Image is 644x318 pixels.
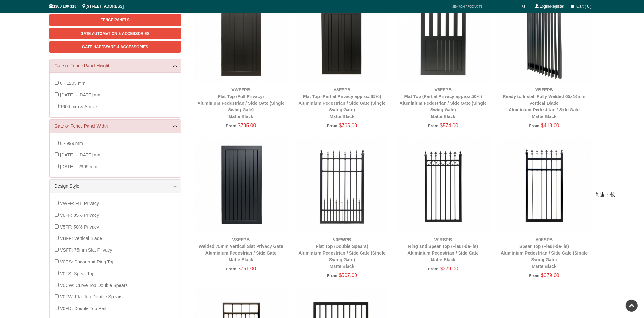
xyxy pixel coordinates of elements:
img: V0FSPB - Spear Top (Fleur-de-lis) - Aluminium Pedestrian / Side Gate (Single Swing Gate) - Matte ... [497,138,592,233]
iframe: LiveChat chat widget [517,148,644,296]
a: VWFFPBFlat Top (Full Privacy)Aluminium Pedestrian / Side Gate (Single Swing Gate)Matte Black [198,87,285,119]
img: VSFFPB - Welded 75mm Vertical Slat Privacy Gate - Aluminium Pedestrian / Side Gate - Matte Black ... [194,138,289,233]
img: V0RSPB - Ring and Spear Top (Fleur-de-lis) - Aluminium Pedestrian / Side Gate - Matte Black - Gat... [396,138,491,233]
span: VBFF: Vertical Blade [60,236,102,241]
span: From [428,123,439,128]
span: 1600 mm & Above [60,104,97,109]
span: From [529,123,539,128]
span: V0FW: Flat Top Double Spears [60,294,123,299]
span: V0FS: Spear Top [60,271,94,276]
span: [DATE] - 2999 mm [60,164,97,169]
a: Login/Register [540,4,564,9]
span: V5FF: 50% Privacy [60,224,99,229]
span: $329.00 [440,266,458,271]
span: From [226,267,236,271]
a: Fence Panels [49,14,181,26]
a: V5FFPBFlat Top (Partial Privacy approx.50%)Aluminium Pedestrian / Side Gate (Single Swing Gate)Ma... [400,87,487,119]
span: VSFF: 75mm Slat Privacy [60,248,112,253]
span: $751.00 [238,266,256,271]
span: V8FF: 85% Privacy [60,213,99,218]
a: VBFFPBReady to Install Fully Welded 65x16mm Vertical BladeAluminium Pedestrian / Side GateMatte B... [503,87,586,119]
a: V0FWPBFlat Top (Double Spears)Aluminium Pedestrian / Side Gate (Single Swing Gate)Matte Black [298,237,386,269]
span: Cart ( 0 ) [576,4,591,9]
a: Gate Hardware & Accessories [49,41,181,53]
a: Gate Automation & Accessories [49,28,181,39]
span: Fence Panels [101,18,130,22]
span: VWFF: Full Privacy [60,201,99,206]
a: Design Style [55,183,176,189]
span: $574.00 [440,123,458,128]
span: $507.00 [339,273,357,278]
span: 1300 100 310 | [STREET_ADDRESS] [49,4,124,9]
span: 0 - 999 mm [60,141,83,146]
a: VSFFPBWelded 75mm Vertical Slat Privacy GateAluminium Pedestrian / Side GateMatte Black [199,237,283,262]
span: [DATE] - [DATE] mm [60,152,101,157]
span: From [428,267,439,271]
span: $418.00 [541,123,559,128]
a: Gate or Fence Panel Width [55,123,176,129]
span: From [327,273,337,278]
input: SEARCH PRODUCTS [449,3,520,10]
a: Gate or Fence Panel Height [55,63,176,69]
span: 0 - 1299 mm [60,81,86,86]
span: Gate Automation & Accessories [81,31,150,36]
span: [DATE] - [DATE] mm [60,92,101,97]
span: V0FD: Double Top Rail [60,306,106,311]
span: V0RS: Spear and Ring Top [60,259,115,264]
span: $795.00 [238,123,256,128]
span: $765.00 [339,123,357,128]
img: V0FWPB - Flat Top (Double Spears) - Aluminium Pedestrian / Side Gate (Single Swing Gate) - Matte ... [295,138,389,233]
span: From [226,123,236,128]
span: Gate Hardware & Accessories [82,45,148,49]
a: V0FSPBSpear Top (Fleur-de-lis)Aluminium Pedestrian / Side Gate (Single Swing Gate)Matte Black [501,237,588,269]
span: From [327,123,337,128]
span: V0CW: Curve Top Double Spears [60,283,128,288]
a: V8FFPBFlat Top (Partial Privacy approx.85%)Aluminium Pedestrian / Side Gate (Single Swing Gate)Ma... [298,87,386,119]
a: V0RSPBRing and Spear Top (Fleur-de-lis)Aluminium Pedestrian / Side GateMatte Black [407,237,478,262]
